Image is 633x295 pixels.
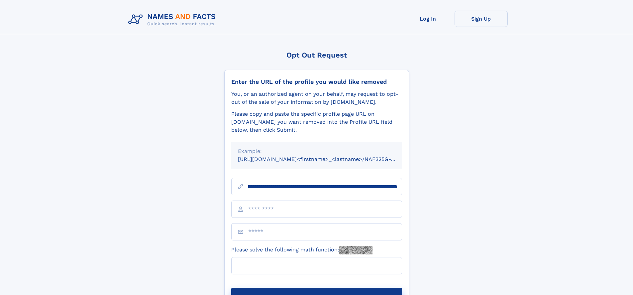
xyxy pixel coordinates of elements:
[238,156,415,162] small: [URL][DOMAIN_NAME]<firstname>_<lastname>/NAF325G-xxxxxxxx
[231,90,402,106] div: You, or an authorized agent on your behalf, may request to opt-out of the sale of your informatio...
[238,147,395,155] div: Example:
[231,78,402,85] div: Enter the URL of the profile you would like removed
[231,110,402,134] div: Please copy and paste the specific profile page URL on [DOMAIN_NAME] you want removed into the Pr...
[401,11,455,27] a: Log In
[231,246,372,254] label: Please solve the following math function:
[224,51,409,59] div: Opt Out Request
[126,11,221,29] img: Logo Names and Facts
[455,11,508,27] a: Sign Up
